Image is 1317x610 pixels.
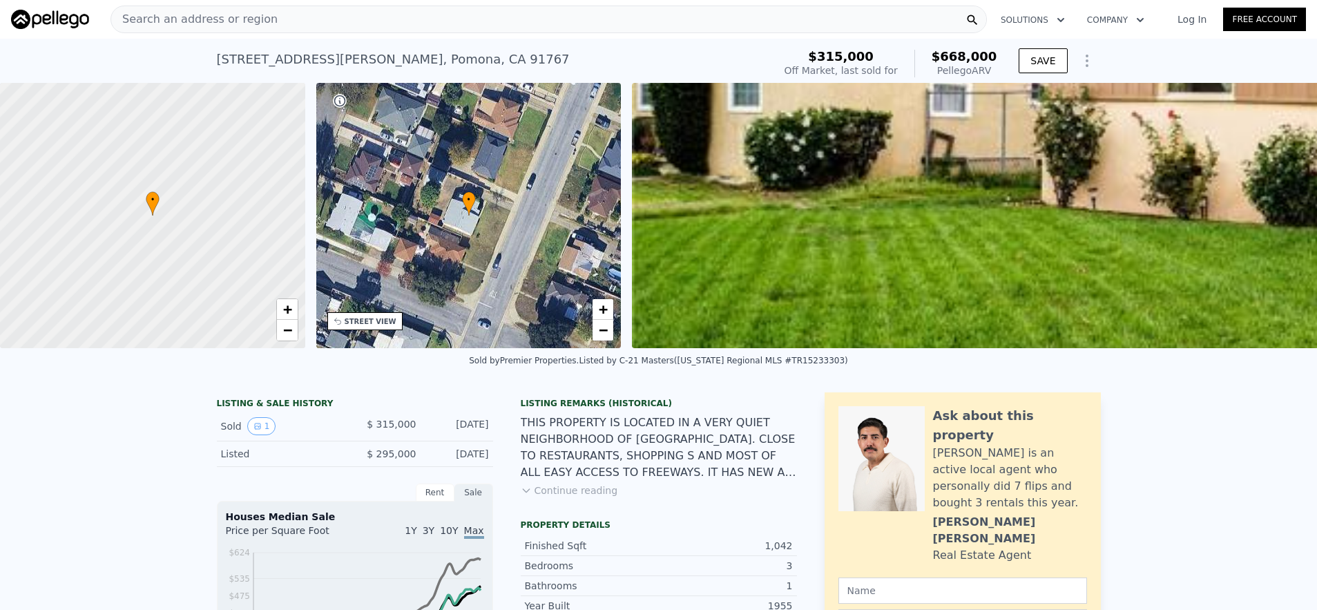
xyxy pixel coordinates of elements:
a: Zoom in [593,299,613,320]
span: • [146,193,160,206]
span: 3Y [423,525,434,536]
span: 1Y [405,525,416,536]
button: View historical data [247,417,276,435]
img: Pellego [11,10,89,29]
div: LISTING & SALE HISTORY [217,398,493,412]
div: 1 [659,579,793,593]
div: Sold [221,417,344,435]
div: [DATE] [427,417,489,435]
a: Zoom in [277,299,298,320]
div: Real Estate Agent [933,547,1032,564]
div: • [146,191,160,216]
div: Bedrooms [525,559,659,573]
input: Name [838,578,1087,604]
div: Houses Median Sale [226,510,484,524]
tspan: $624 [229,548,250,557]
div: • [462,191,476,216]
a: Zoom out [593,320,613,341]
a: Log In [1161,12,1223,26]
button: Show Options [1073,47,1101,75]
div: Ask about this property [933,406,1087,445]
div: Sold by Premier Properties . [469,356,579,365]
span: • [462,193,476,206]
span: Search an address or region [111,11,278,28]
span: Max [464,525,484,539]
div: [PERSON_NAME] [PERSON_NAME] [933,514,1087,547]
a: Free Account [1223,8,1306,31]
div: THIS PROPERTY IS LOCATED IN A VERY QUIET NEIGHBORHOOD OF [GEOGRAPHIC_DATA]. CLOSE TO RESTAURANTS,... [521,414,797,481]
a: Zoom out [277,320,298,341]
div: Property details [521,520,797,531]
div: Listed by C-21 Masters ([US_STATE] Regional MLS #TR15233303) [579,356,847,365]
span: $668,000 [932,49,997,64]
span: $315,000 [808,49,874,64]
div: Rent [416,484,454,502]
div: [STREET_ADDRESS][PERSON_NAME] , Pomona , CA 91767 [217,50,570,69]
div: 3 [659,559,793,573]
span: 10Y [440,525,458,536]
div: Off Market, last sold for [785,64,898,77]
div: Finished Sqft [525,539,659,553]
span: $ 295,000 [367,448,416,459]
div: STREET VIEW [345,316,396,327]
span: $ 315,000 [367,419,416,430]
span: + [282,301,291,318]
div: Pellego ARV [932,64,997,77]
div: Bathrooms [525,579,659,593]
button: Continue reading [521,484,618,497]
button: Solutions [990,8,1076,32]
button: SAVE [1019,48,1067,73]
tspan: $475 [229,591,250,601]
div: 1,042 [659,539,793,553]
div: Listed [221,447,344,461]
tspan: $535 [229,574,250,584]
div: Sale [454,484,493,502]
div: [DATE] [427,447,489,461]
span: + [599,301,608,318]
div: [PERSON_NAME] is an active local agent who personally did 7 flips and bought 3 rentals this year. [933,445,1087,511]
span: − [599,321,608,339]
div: Listing Remarks (Historical) [521,398,797,409]
span: − [282,321,291,339]
button: Company [1076,8,1155,32]
div: Price per Square Foot [226,524,355,546]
